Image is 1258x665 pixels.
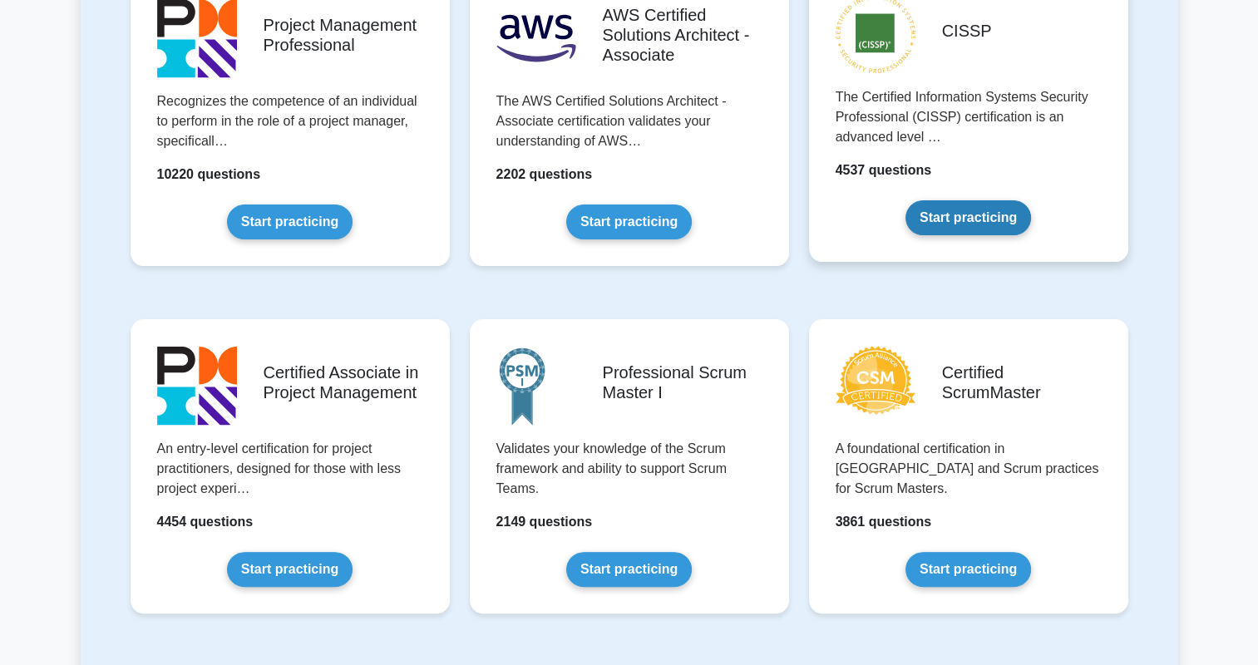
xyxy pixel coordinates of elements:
a: Start practicing [227,204,353,239]
a: Start practicing [905,552,1031,587]
a: Start practicing [227,552,353,587]
a: Start practicing [566,552,692,587]
a: Start practicing [905,200,1031,235]
a: Start practicing [566,204,692,239]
